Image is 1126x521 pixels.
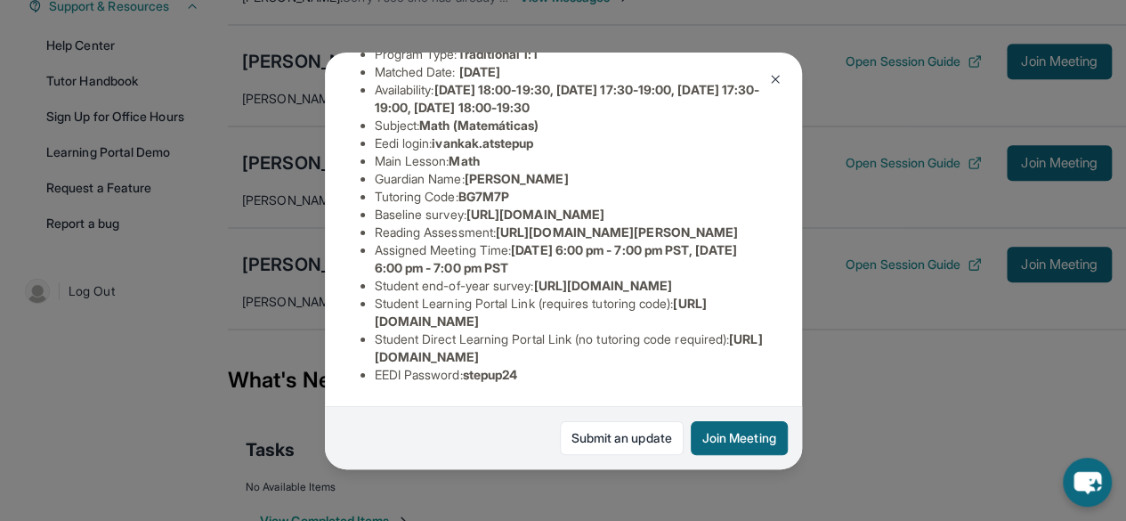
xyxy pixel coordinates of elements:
[457,46,537,61] span: Traditional 1:1
[375,170,766,188] li: Guardian Name :
[560,421,684,455] a: Submit an update
[463,367,518,382] span: stepup24
[768,72,782,86] img: Close Icon
[375,81,766,117] li: Availability:
[1063,458,1112,507] button: chat-button
[375,188,766,206] li: Tutoring Code :
[375,295,766,330] li: Student Learning Portal Link (requires tutoring code) :
[375,330,766,366] li: Student Direct Learning Portal Link (no tutoring code required) :
[375,63,766,81] li: Matched Date:
[533,278,671,293] span: [URL][DOMAIN_NAME]
[375,224,766,241] li: Reading Assessment :
[449,153,479,168] span: Math
[375,117,766,134] li: Subject :
[459,64,500,79] span: [DATE]
[432,135,533,151] span: ivankak.atstepup
[375,366,766,384] li: EEDI Password :
[375,82,760,115] span: [DATE] 18:00-19:30, [DATE] 17:30-19:00, [DATE] 17:30-19:00, [DATE] 18:00-19:30
[691,421,788,455] button: Join Meeting
[375,277,766,295] li: Student end-of-year survey :
[375,206,766,224] li: Baseline survey :
[496,224,738,240] span: [URL][DOMAIN_NAME][PERSON_NAME]
[375,242,737,275] span: [DATE] 6:00 pm - 7:00 pm PST, [DATE] 6:00 pm - 7:00 pm PST
[465,171,569,186] span: [PERSON_NAME]
[466,207,604,222] span: [URL][DOMAIN_NAME]
[375,152,766,170] li: Main Lesson :
[375,134,766,152] li: Eedi login :
[458,189,509,204] span: BG7M7P
[375,241,766,277] li: Assigned Meeting Time :
[419,118,539,133] span: Math (Matemáticas)
[375,45,766,63] li: Program Type:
